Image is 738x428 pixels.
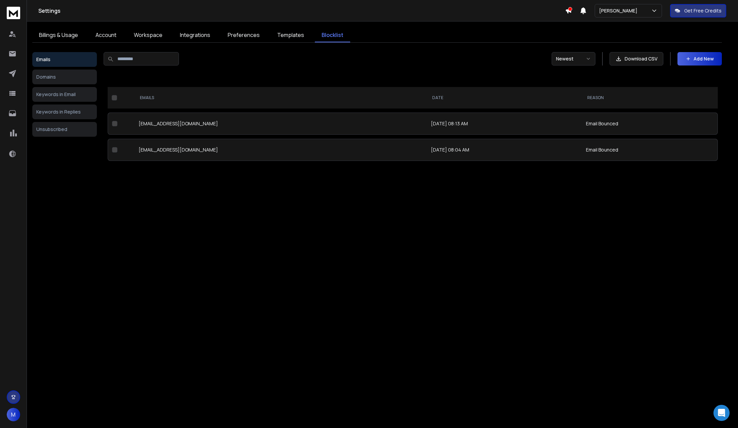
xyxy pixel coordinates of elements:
td: [DATE] 08:13 AM [427,113,582,135]
h1: Settings [38,7,565,15]
button: Add New [677,52,722,66]
td: [EMAIL_ADDRESS][DOMAIN_NAME] [135,113,427,135]
button: Keywords in Replies [32,104,97,119]
p: [PERSON_NAME] [599,7,640,14]
a: Account [89,28,123,42]
td: [DATE] 08:04 AM [427,139,582,161]
a: Templates [270,28,311,42]
div: Open Intercom Messenger [713,405,730,421]
button: Domains [32,70,97,84]
p: Get Free Credits [684,7,722,14]
a: Billings & Usage [32,28,85,42]
p: Add New [694,55,714,62]
button: M [7,408,20,421]
td: Email Bounced [582,113,718,135]
button: Keywords in Email [32,87,97,102]
a: Blocklist [315,28,350,42]
button: Download CSV [610,52,663,66]
th: DATE [427,87,582,109]
button: Newest [552,52,595,66]
button: Emails [32,52,97,67]
img: logo [7,7,20,19]
a: Workspace [127,28,169,42]
td: [EMAIL_ADDRESS][DOMAIN_NAME] [135,139,427,161]
button: Unsubscribed [32,122,97,137]
a: Integrations [173,28,217,42]
button: Get Free Credits [670,4,726,17]
th: EMAILS [135,87,427,109]
th: REASON [582,87,718,109]
td: Email Bounced [582,139,718,161]
a: Preferences [221,28,266,42]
